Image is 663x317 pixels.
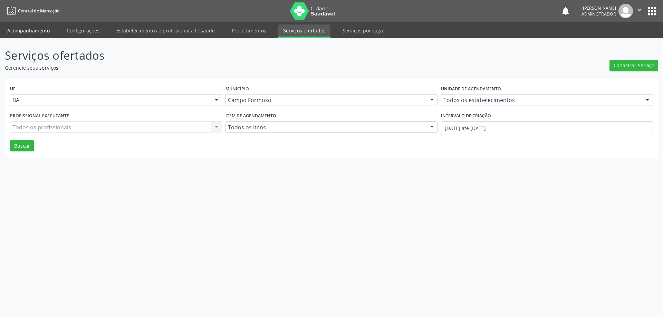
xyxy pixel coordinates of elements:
a: Configurações [62,24,104,37]
a: Procedimentos [227,24,271,37]
button:  [633,4,646,18]
div: [PERSON_NAME] [582,5,616,11]
a: Central de Marcação [5,5,59,17]
button: Cadastrar Serviço [609,60,658,71]
span: Cadastrar Serviço [614,62,654,69]
a: Serviços ofertados [278,24,330,38]
span: Administrador [582,11,616,17]
label: Item de agendamento [225,111,276,121]
label: UF [10,84,16,95]
label: Município [225,84,249,95]
button: apps [646,5,658,17]
label: Profissional executante [10,111,69,121]
p: Serviços ofertados [5,47,462,64]
span: Campo Formoso [228,97,423,103]
img: img [618,4,633,18]
input: Selecione um intervalo [441,121,653,135]
button: notifications [561,6,570,16]
span: Central de Marcação [18,8,59,14]
label: Intervalo de criação [441,111,491,121]
a: Estabelecimentos e profissionais de saúde [112,24,220,37]
a: Acompanhamento [2,24,55,37]
i:  [636,6,643,14]
span: BA [12,97,208,103]
p: Gerencie seus serviços [5,64,462,71]
a: Serviços por vaga [338,24,388,37]
span: Todos os itens [228,124,423,131]
label: Unidade de agendamento [441,84,501,95]
span: Todos os estabelecimentos [443,97,639,103]
button: Buscar [10,140,34,152]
